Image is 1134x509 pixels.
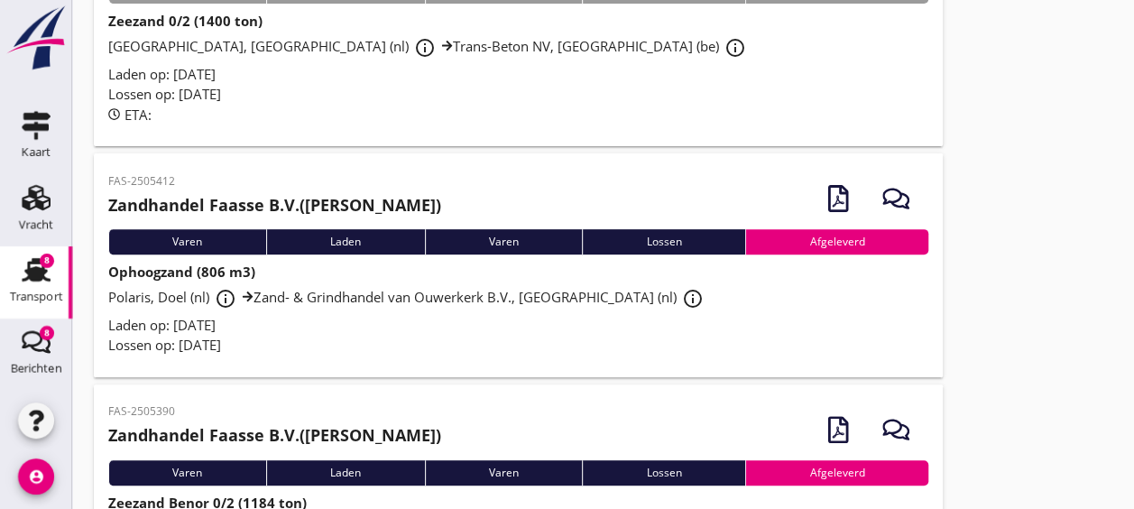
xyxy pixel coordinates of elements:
i: info_outline [682,288,704,310]
div: Transport [10,291,63,302]
i: info_outline [215,288,236,310]
div: Laden [266,229,425,255]
div: Kaart [22,146,51,158]
strong: Zandhandel Faasse B.V. [108,194,300,216]
span: Lossen op: [DATE] [108,336,221,354]
div: Varen [425,229,583,255]
span: Laden op: [DATE] [108,316,216,334]
span: Polaris, Doel (nl) Zand- & Grindhandel van Ouwerkerk B.V., [GEOGRAPHIC_DATA] (nl) [108,288,709,306]
strong: Ophoogzand (806 m3) [108,263,255,281]
h2: ([PERSON_NAME]) [108,423,441,448]
div: Afgeleverd [745,460,928,486]
a: FAS-2505412Zandhandel Faasse B.V.([PERSON_NAME])VarenLadenVarenLossenAfgeleverdOphoogzand (806 m3... [94,153,943,377]
div: Varen [108,229,266,255]
p: FAS-2505412 [108,173,441,190]
div: Varen [425,460,583,486]
i: info_outline [414,37,436,59]
div: Varen [108,460,266,486]
span: [GEOGRAPHIC_DATA], [GEOGRAPHIC_DATA] (nl) Trans-Beton NV, [GEOGRAPHIC_DATA] (be) [108,37,751,55]
div: 8 [40,254,54,268]
div: Afgeleverd [745,229,928,255]
strong: Zandhandel Faasse B.V. [108,424,300,446]
div: Lossen [582,460,745,486]
div: Vracht [19,218,54,230]
div: Berichten [11,363,62,375]
p: FAS-2505390 [108,403,441,420]
div: Laden [266,460,425,486]
div: 8 [40,326,54,340]
img: logo-small.a267ee39.svg [4,5,69,71]
h2: ([PERSON_NAME]) [108,193,441,217]
span: ETA: [124,106,152,124]
span: Laden op: [DATE] [108,65,216,83]
span: Lossen op: [DATE] [108,85,221,103]
i: account_circle [18,458,54,495]
strong: Zeezand 0/2 (1400 ton) [108,12,263,30]
i: info_outline [724,37,746,59]
div: Lossen [582,229,745,255]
